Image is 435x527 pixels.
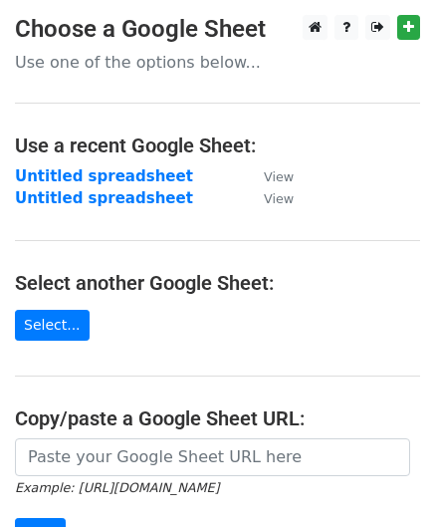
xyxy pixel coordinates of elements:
small: View [264,191,294,206]
a: Untitled spreadsheet [15,189,193,207]
small: Example: [URL][DOMAIN_NAME] [15,480,219,495]
h4: Select another Google Sheet: [15,271,420,295]
a: View [244,189,294,207]
input: Paste your Google Sheet URL here [15,438,410,476]
h4: Copy/paste a Google Sheet URL: [15,406,420,430]
h4: Use a recent Google Sheet: [15,133,420,157]
a: Untitled spreadsheet [15,167,193,185]
p: Use one of the options below... [15,52,420,73]
a: View [244,167,294,185]
h3: Choose a Google Sheet [15,15,420,44]
a: Select... [15,310,90,341]
small: View [264,169,294,184]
